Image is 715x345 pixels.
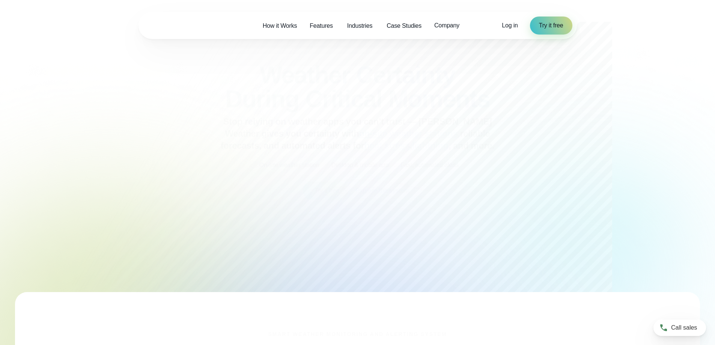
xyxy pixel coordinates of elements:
a: Log in [502,21,518,30]
span: Try it free [539,21,563,30]
a: Case Studies [380,18,428,33]
span: Industries [347,21,372,30]
span: How it Works [263,21,297,30]
span: Features [310,21,333,30]
span: Call sales [671,323,697,332]
a: Try it free [530,17,572,35]
a: How it Works [256,18,304,33]
span: Case Studies [387,21,421,30]
span: Log in [502,22,518,29]
a: Call sales [653,319,706,336]
span: Company [434,21,459,30]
